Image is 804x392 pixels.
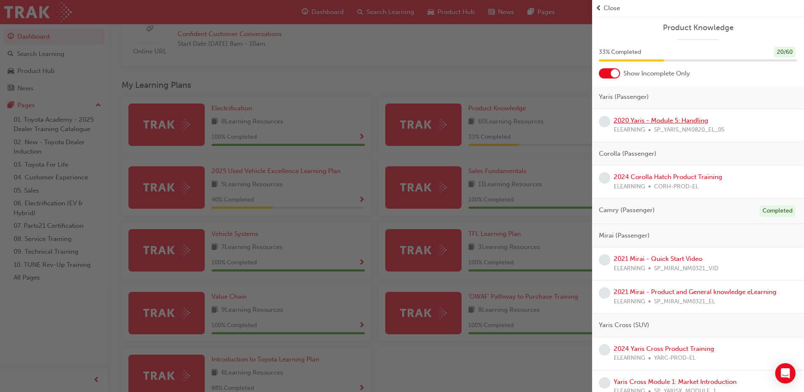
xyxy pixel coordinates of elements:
span: prev-icon [595,3,602,13]
span: Yaris Cross (SUV) [599,320,649,330]
span: learningRecordVerb_NONE-icon [599,254,610,266]
button: prev-iconClose [595,3,801,13]
a: Product Knowledge [599,23,797,33]
span: SP_MIRAI_NM0321_VID [654,264,718,274]
span: learningRecordVerb_NONE-icon [599,116,610,127]
div: Open Intercom Messenger [775,363,796,384]
a: 2021 Mirai - Quick Start Video [614,255,702,263]
span: SP_MIRAI_NM0321_EL [654,297,715,307]
span: ELEARNING [614,125,645,135]
span: 33 % Completed [599,48,641,57]
span: Yaris (Passenger) [599,92,649,102]
span: CORH-PROD-EL [654,182,698,192]
span: ELEARNING [614,264,645,274]
span: ELEARNING [614,353,645,363]
span: learningRecordVerb_NONE-icon [599,377,610,389]
span: Camry (Passenger) [599,205,655,215]
span: learningRecordVerb_NONE-icon [599,287,610,299]
span: Corolla (Passenger) [599,149,657,159]
span: SP_YARIS_NM0820_EL_05 [654,125,725,135]
span: YARC-PROD-EL [654,353,696,363]
span: ELEARNING [614,297,645,307]
a: Yaris Cross Module 1: Market Introduction [614,378,737,386]
span: Show Incomplete Only [623,69,690,78]
a: 2021 Mirai - Product and General knowledge eLearning [614,288,776,296]
span: Close [604,3,620,13]
span: learningRecordVerb_NONE-icon [599,172,610,184]
div: Completed [759,205,796,217]
span: Mirai (Passenger) [599,231,650,241]
a: 2024 Yaris Cross Product Training [614,345,714,353]
div: 20 / 60 [774,47,796,58]
a: 2020 Yaris - Module 5: Handling [614,117,708,124]
span: ELEARNING [614,182,645,192]
a: 2024 Corolla Hatch Product Training [614,173,722,181]
span: learningRecordVerb_NONE-icon [599,344,610,356]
